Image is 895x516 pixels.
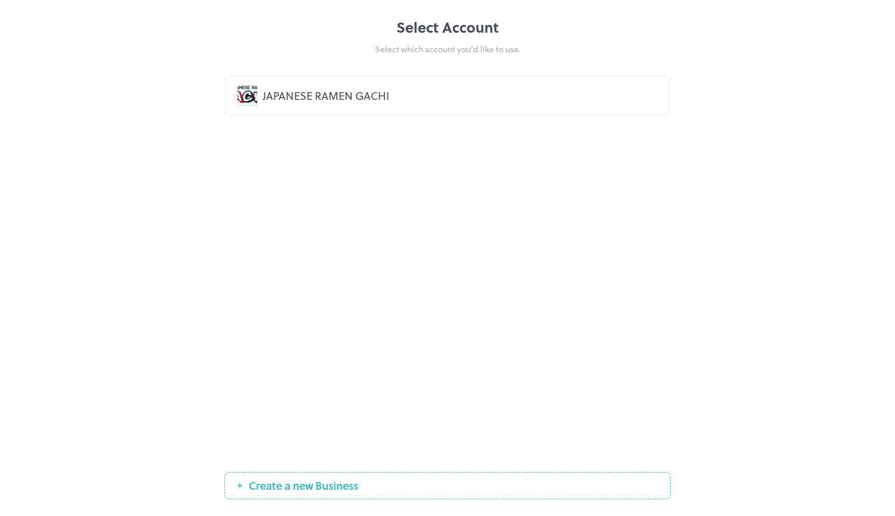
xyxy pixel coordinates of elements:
[262,87,658,103] div: JAPANESE RAMEN GACHI
[224,472,671,499] button: Create a new Business
[237,86,257,105] img: avatar
[224,17,671,38] div: Select Account
[243,480,364,492] span: Create a new Business
[224,43,671,55] div: Select which account you’d like to use.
